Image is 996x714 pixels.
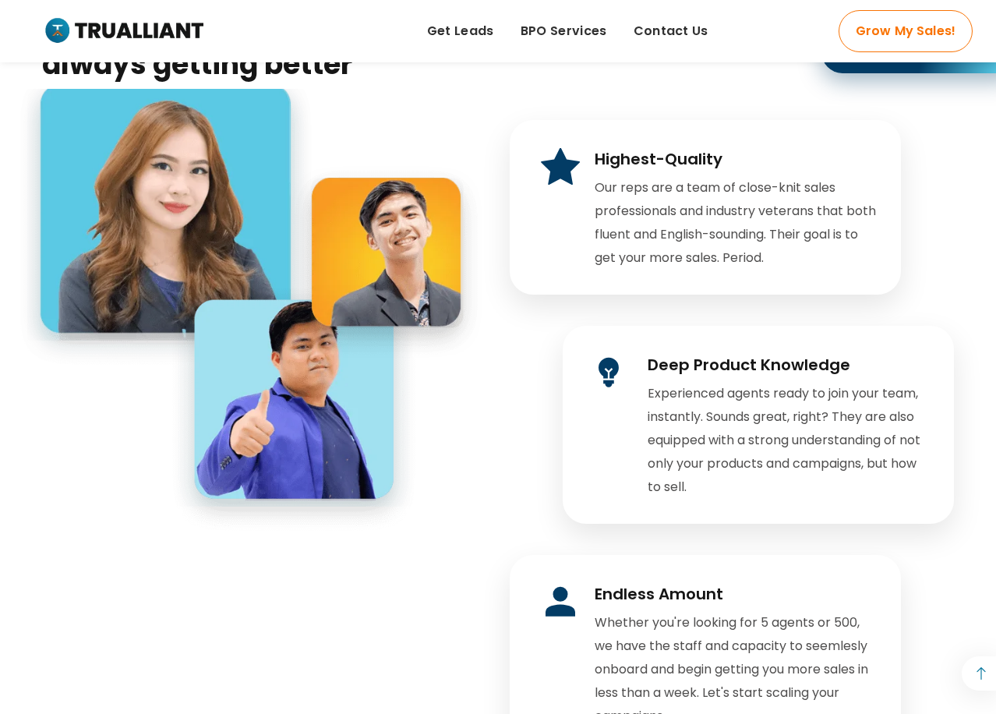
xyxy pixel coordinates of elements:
span: Contact Us [634,19,708,43]
div: Our reps are a team of close-knit sales professionals and industry veterans that both fluent and ... [595,176,878,270]
a: Grow My Sales! [839,10,973,52]
div: Conversion-focused and always getting better [42,9,408,83]
h3: Deep Product Knowledge [648,354,931,376]
span: Get Leads [427,19,494,43]
span: BPO Services [521,19,607,43]
h3: Highest-Quality [595,148,878,170]
h3: Endless Amount [595,583,878,605]
div: Experienced agents ready to join your team, instantly. Sounds great, right? They are also equippe... [648,382,931,499]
